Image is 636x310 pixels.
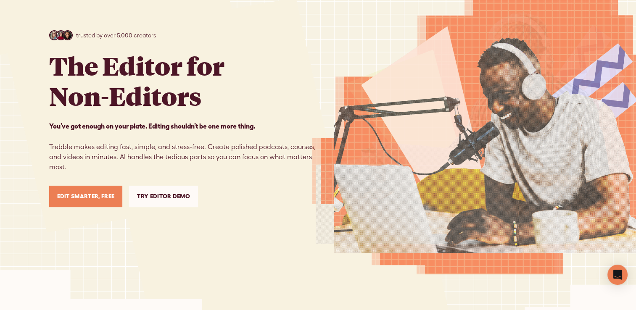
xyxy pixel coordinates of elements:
p: trusted by over 5,000 creators [76,31,156,40]
div: Open Intercom Messenger [607,265,628,285]
p: Trebble makes editing fast, simple, and stress-free. Create polished podcasts, courses, and video... [49,121,318,172]
a: Edit Smarter, Free [49,186,123,207]
h1: The Editor for Non-Editors [49,50,224,111]
strong: You’ve got enough on your plate. Editing shouldn’t be one more thing. ‍ [49,122,255,130]
a: Try Editor Demo [129,186,198,207]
